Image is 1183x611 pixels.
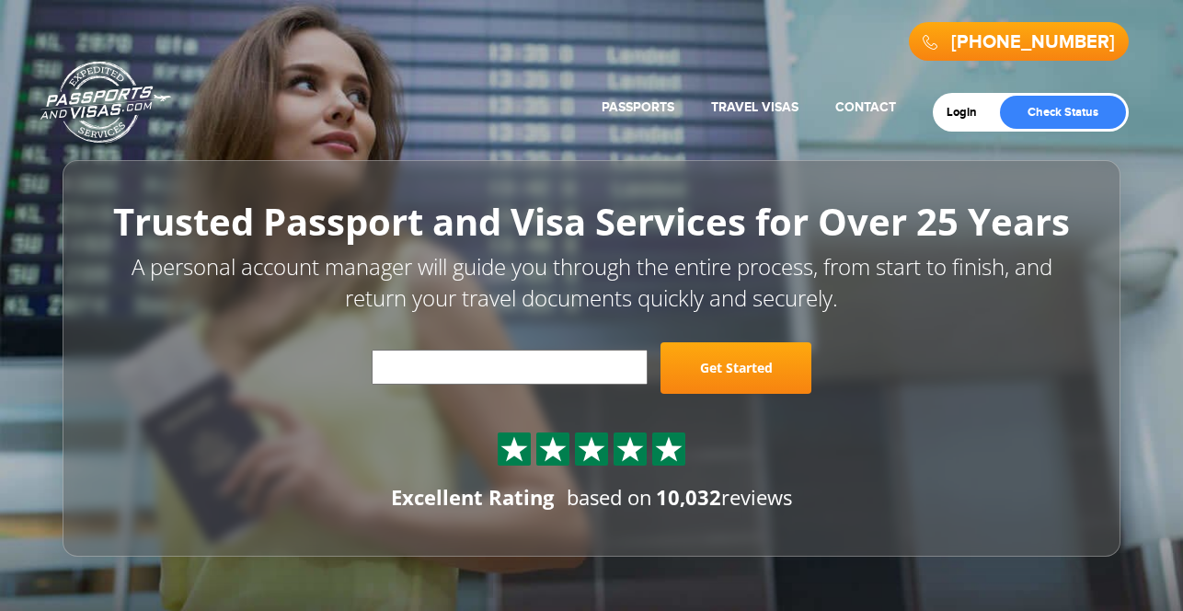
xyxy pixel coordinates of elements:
img: Sprite St [616,435,644,463]
img: Sprite St [539,435,567,463]
a: Passports & [DOMAIN_NAME] [40,61,171,144]
div: Excellent Rating [391,483,554,512]
strong: 10,032 [656,483,721,511]
p: A personal account manager will guide you through the entire process, from start to finish, and r... [104,251,1079,315]
span: reviews [656,483,792,511]
span: based on [567,483,652,511]
a: Get Started [660,342,811,394]
a: Contact [835,99,896,115]
a: Passports [602,99,674,115]
a: Travel Visas [711,99,798,115]
a: Check Status [1000,96,1126,129]
a: [PHONE_NUMBER] [951,31,1115,53]
img: Sprite St [655,435,683,463]
img: Sprite St [578,435,605,463]
a: Login [947,105,990,120]
img: Sprite St [500,435,528,463]
h1: Trusted Passport and Visa Services for Over 25 Years [104,202,1079,242]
